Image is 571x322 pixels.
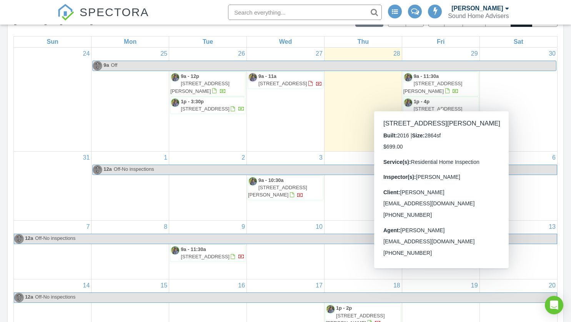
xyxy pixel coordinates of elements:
a: Go to September 18, 2025 [392,279,402,292]
img: img_8960.jpeg [170,246,180,255]
span: [STREET_ADDRESS][PERSON_NAME] [170,81,230,94]
span: [STREET_ADDRESS] [258,81,307,86]
a: 9a - 10:30a [STREET_ADDRESS][PERSON_NAME] [248,175,323,200]
a: 9a - 10:30a [STREET_ADDRESS][PERSON_NAME] [248,177,307,198]
span: [STREET_ADDRESS] [181,106,230,112]
a: Go to August 31, 2025 [82,152,92,164]
a: Go to August 24, 2025 [82,48,92,60]
img: img_8960.jpeg [403,98,413,107]
span: 12a [25,234,33,244]
div: Sound Home Advisers [448,12,509,20]
span: [STREET_ADDRESS][PERSON_NAME] [403,81,463,94]
span: 12a [103,165,112,175]
a: Go to September 2, 2025 [240,152,246,164]
span: 9a - 11:30a [414,73,439,79]
a: 1p - 4p [STREET_ADDRESS][PERSON_NAME] [403,97,479,122]
img: img_8960.jpeg [248,73,258,82]
span: SPECTORA [80,4,149,20]
a: 9a - 11a [STREET_ADDRESS] [258,73,322,86]
td: Go to September 4, 2025 [324,152,402,221]
img: jesse_headshot_square_1.jpg [14,234,24,244]
td: Go to August 25, 2025 [92,48,169,151]
span: 9a - 10:30a [258,177,283,183]
a: Go to September 1, 2025 [162,152,169,164]
td: Go to September 9, 2025 [169,221,247,279]
img: img_8960.jpeg [170,73,180,82]
img: img_8960.jpeg [170,98,180,107]
a: Go to September 16, 2025 [236,279,246,292]
a: 9a - 11a [STREET_ADDRESS] [248,71,323,89]
img: img_8960.jpeg [326,304,335,314]
td: Go to August 27, 2025 [247,48,325,151]
a: 9a - 11:30a [STREET_ADDRESS] [170,244,246,262]
a: Go to August 27, 2025 [314,48,324,60]
td: Go to September 12, 2025 [402,221,479,279]
a: Thursday [356,36,370,47]
td: Go to September 8, 2025 [92,221,169,279]
td: Go to September 10, 2025 [247,221,325,279]
span: 9a [103,61,109,71]
a: Go to September 20, 2025 [547,279,557,292]
a: Go to September 9, 2025 [240,221,246,233]
a: Saturday [512,36,525,47]
a: Go to August 25, 2025 [159,48,169,60]
td: Go to August 31, 2025 [14,152,92,221]
a: Go to September 4, 2025 [395,152,402,164]
a: Go to September 14, 2025 [82,279,92,292]
a: 9a - 11:30a [STREET_ADDRESS][PERSON_NAME] [403,73,463,94]
a: Friday [435,36,446,47]
a: 1p - 3:30p [STREET_ADDRESS] [181,99,245,112]
a: 1p - 3:30p [STREET_ADDRESS] [170,97,246,114]
div: [PERSON_NAME] [451,5,503,12]
a: Go to September 10, 2025 [314,221,324,233]
a: Go to September 12, 2025 [469,221,479,233]
img: The Best Home Inspection Software - Spectora [57,4,74,21]
td: Go to August 26, 2025 [169,48,247,151]
td: Go to September 3, 2025 [247,152,325,221]
a: Tuesday [201,36,215,47]
a: Wednesday [278,36,293,47]
img: jesse_headshot_square_1.jpg [93,61,102,71]
a: 9a - 11:30a [STREET_ADDRESS][PERSON_NAME] [403,71,479,96]
img: img_8960.jpeg [248,177,258,186]
td: Go to September 2, 2025 [169,152,247,221]
a: Go to September 5, 2025 [473,152,479,164]
span: 1p - 2p [336,305,352,311]
td: Go to September 11, 2025 [324,221,402,279]
span: 1p - 4p [414,99,429,104]
a: 9a - 11:30a [STREET_ADDRESS] [181,246,245,259]
a: Go to August 28, 2025 [392,48,402,60]
a: Go to August 29, 2025 [469,48,479,60]
span: [STREET_ADDRESS][PERSON_NAME] [248,185,307,198]
span: [STREET_ADDRESS][PERSON_NAME] [403,106,463,119]
a: 9a - 12p [STREET_ADDRESS][PERSON_NAME] [170,71,246,96]
td: Go to September 7, 2025 [14,221,92,279]
a: SPECTORA [57,12,149,26]
a: Go to September 6, 2025 [551,152,557,164]
span: 12a [25,293,33,302]
a: Go to August 30, 2025 [547,48,557,60]
td: Go to September 5, 2025 [402,152,479,221]
a: Sunday [45,36,60,47]
a: 1p - 4p [STREET_ADDRESS][PERSON_NAME] [403,99,463,119]
img: jesse_headshot_square_1.jpg [93,165,102,175]
span: 9a - 12p [181,73,199,79]
span: Off-No inspections [114,166,154,172]
span: Off-No inspections [35,294,75,300]
a: Go to September 19, 2025 [469,279,479,292]
td: Go to September 1, 2025 [92,152,169,221]
td: Go to August 24, 2025 [14,48,92,151]
span: [STREET_ADDRESS] [181,254,230,259]
a: Go to September 8, 2025 [162,221,169,233]
a: Go to September 13, 2025 [547,221,557,233]
span: Off-No inspections [35,235,75,241]
a: Go to September 3, 2025 [318,152,324,164]
div: Open Intercom Messenger [545,296,563,314]
td: Go to September 13, 2025 [479,221,557,279]
span: 1p - 3:30p [181,99,204,104]
a: Go to September 15, 2025 [159,279,169,292]
a: 9a - 12p [STREET_ADDRESS][PERSON_NAME] [170,73,230,94]
a: Go to September 11, 2025 [392,221,402,233]
td: Go to August 28, 2025 [324,48,402,151]
span: 9a - 11a [258,73,276,79]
